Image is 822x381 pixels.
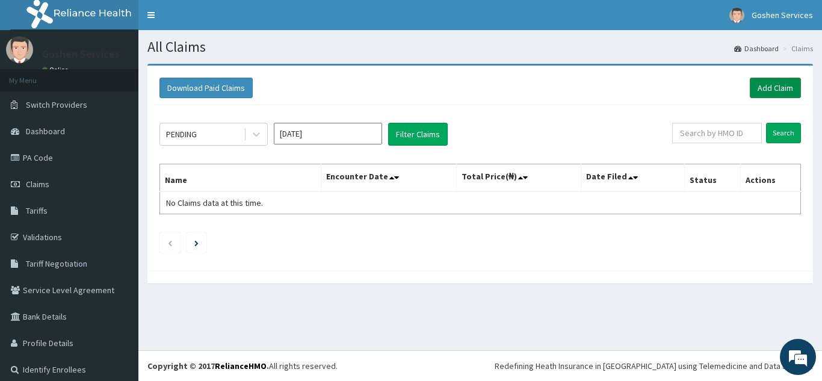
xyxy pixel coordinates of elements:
[147,361,269,371] strong: Copyright © 2017 .
[456,164,581,192] th: Total Price(₦)
[26,179,49,190] span: Claims
[26,258,87,269] span: Tariff Negotiation
[740,164,800,192] th: Actions
[160,164,321,192] th: Name
[6,36,33,63] img: User Image
[495,360,813,372] div: Redefining Heath Insurance in [GEOGRAPHIC_DATA] using Telemedicine and Data Science!
[166,128,197,140] div: PENDING
[752,10,813,20] span: Goshen Services
[26,205,48,216] span: Tariffs
[750,78,801,98] a: Add Claim
[734,43,779,54] a: Dashboard
[672,123,762,143] input: Search by HMO ID
[729,8,744,23] img: User Image
[167,237,173,248] a: Previous page
[685,164,741,192] th: Status
[26,99,87,110] span: Switch Providers
[780,43,813,54] li: Claims
[274,123,382,144] input: Select Month and Year
[42,66,71,74] a: Online
[42,49,120,60] p: Goshen Services
[147,39,813,55] h1: All Claims
[215,361,267,371] a: RelianceHMO
[388,123,448,146] button: Filter Claims
[321,164,456,192] th: Encounter Date
[581,164,685,192] th: Date Filed
[26,126,65,137] span: Dashboard
[138,350,822,381] footer: All rights reserved.
[194,237,199,248] a: Next page
[159,78,253,98] button: Download Paid Claims
[766,123,801,143] input: Search
[166,197,263,208] span: No Claims data at this time.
